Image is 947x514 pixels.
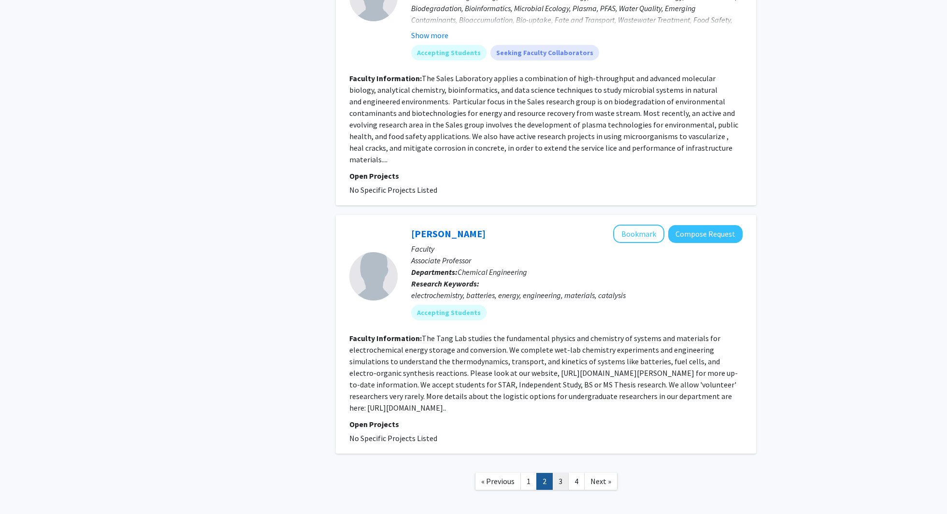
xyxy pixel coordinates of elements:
button: Show more [411,29,448,41]
span: Next » [590,476,611,486]
nav: Page navigation [336,463,756,502]
span: No Specific Projects Listed [349,433,437,443]
mat-chip: Seeking Faculty Collaborators [490,45,599,60]
a: Next [584,473,617,490]
b: Research Keywords: [411,279,479,288]
p: Open Projects [349,170,743,182]
span: « Previous [481,476,515,486]
fg-read-more: The Tang Lab studies the fundamental physics and chemistry of systems and materials for electroch... [349,333,738,413]
p: Faculty [411,243,743,255]
b: Faculty Information: [349,73,422,83]
iframe: Chat [7,471,41,507]
b: Faculty Information: [349,333,422,343]
a: 1 [520,473,537,490]
a: 2 [536,473,553,490]
a: 4 [568,473,585,490]
mat-chip: Accepting Students [411,305,487,320]
div: electrochemistry, batteries, energy, engineering, materials, catalysis [411,289,743,301]
span: Chemical Engineering [458,267,527,277]
mat-chip: Accepting Students [411,45,487,60]
p: Open Projects [349,418,743,430]
button: Compose Request to Maureen Tang [668,225,743,243]
button: Add Maureen Tang to Bookmarks [613,225,664,243]
fg-read-more: The Sales Laboratory applies a combination of high-throughput and advanced molecular biology, ana... [349,73,738,164]
b: Departments: [411,267,458,277]
span: No Specific Projects Listed [349,185,437,195]
a: Previous [475,473,521,490]
a: [PERSON_NAME] [411,228,486,240]
a: 3 [552,473,569,490]
p: Associate Professor [411,255,743,266]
